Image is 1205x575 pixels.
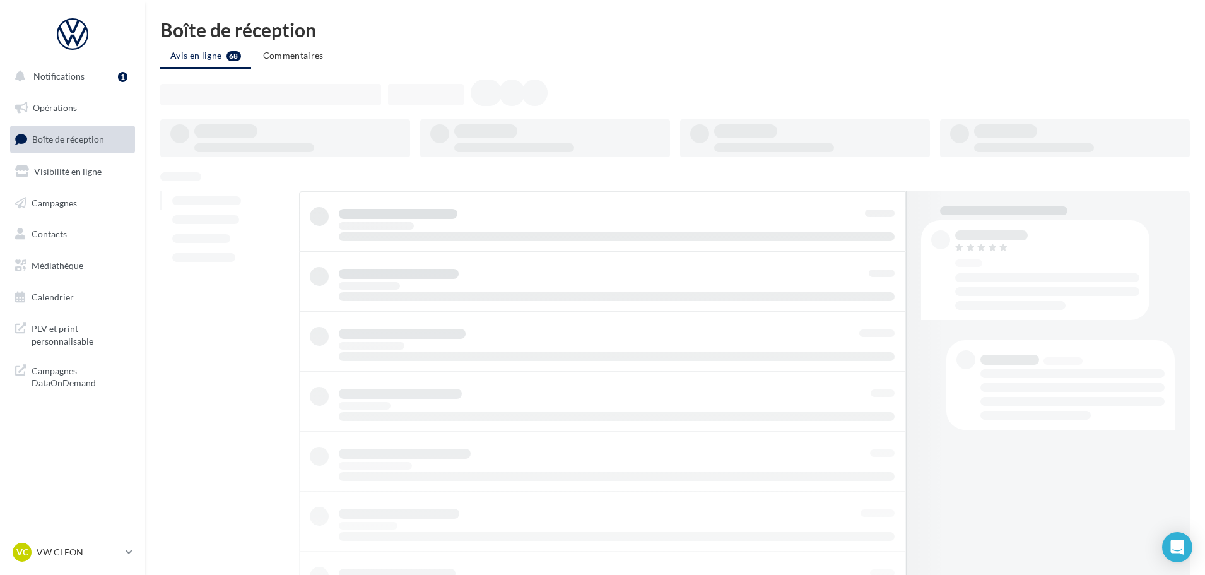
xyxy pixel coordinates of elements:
[10,540,135,564] a: VC VW CLEON
[8,63,132,90] button: Notifications 1
[32,362,130,389] span: Campagnes DataOnDemand
[32,292,74,302] span: Calendrier
[118,72,127,82] div: 1
[32,197,77,208] span: Campagnes
[8,95,138,121] a: Opérations
[32,260,83,271] span: Médiathèque
[37,546,120,559] p: VW CLEON
[33,102,77,113] span: Opérations
[8,252,138,279] a: Médiathèque
[32,134,104,145] span: Boîte de réception
[8,357,138,394] a: Campagnes DataOnDemand
[8,284,138,311] a: Calendrier
[33,71,85,81] span: Notifications
[32,320,130,347] span: PLV et print personnalisable
[263,50,324,61] span: Commentaires
[1162,532,1192,562] div: Open Intercom Messenger
[8,126,138,153] a: Boîte de réception
[34,166,102,177] span: Visibilité en ligne
[8,315,138,352] a: PLV et print personnalisable
[32,228,67,239] span: Contacts
[8,221,138,247] a: Contacts
[8,158,138,185] a: Visibilité en ligne
[160,20,1190,39] div: Boîte de réception
[8,190,138,216] a: Campagnes
[16,546,28,559] span: VC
